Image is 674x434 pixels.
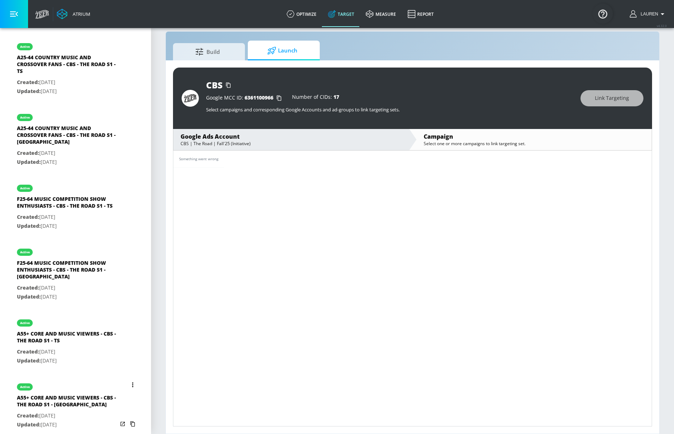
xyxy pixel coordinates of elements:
[424,140,645,147] div: Select one or more campaigns to link targeting set.
[630,10,667,18] button: Lauren
[281,1,322,27] a: optimize
[206,94,285,102] div: Google MCC ID:
[322,1,360,27] a: Target
[17,421,41,428] span: Updated:
[17,79,39,86] span: Created:
[17,195,118,213] div: F25-64 MUSIC COMPETITION SHOW ENTHUSIASTS - CBS - THE ROAD S1 - TS
[128,419,138,429] button: Copy Targeting Set Link
[402,1,440,27] a: Report
[292,94,339,102] div: Number of CIDs:
[12,177,140,236] div: activeF25-64 MUSIC COMPETITION SHOW ENTHUSIASTS - CBS - THE ROAD S1 - TSCreated:[DATE]Updated:[DATE]
[17,88,41,94] span: Updated:
[17,356,118,365] p: [DATE]
[424,133,645,140] div: Campaign
[333,93,339,100] span: 17
[179,156,218,162] div: Something went wrong
[17,357,41,364] span: Updated:
[12,241,140,306] div: activeF25-64 MUSIC COMPETITION SHOW ENTHUSIASTS - CBS - THE ROAD S1 - [GEOGRAPHIC_DATA]Created:[D...
[180,43,235,60] span: Build
[12,312,140,370] div: activeA55+ CORE AND MUSIC VIEWERS - CBS - THE ROAD S1 - TSCreated:[DATE]Updated:[DATE]
[70,11,90,17] div: Atrium
[17,330,118,347] div: A55+ CORE AND MUSIC VIEWERS - CBS - THE ROAD S1 - TS
[181,140,401,147] div: CBS | The Road | Fall'25 (Initiative)
[638,11,658,17] span: login as: lauren.bacher@zefr.com
[255,42,310,59] span: Launch
[17,54,118,78] div: A25-44 COUNTRY MUSIC AND CROSSOVER FANS - CBS - THE ROAD S1 - TS
[57,9,90,19] a: Atrium
[17,412,39,419] span: Created:
[206,79,223,91] div: CBS
[17,213,39,220] span: Created:
[206,106,573,113] p: Select campaigns and corresponding Google Accounts and ad-groups to link targeting sets.
[17,283,118,292] p: [DATE]
[173,129,409,150] div: Google Ads AccountCBS | The Road | Fall'25 (Initiative)
[17,149,39,156] span: Created:
[12,36,140,101] div: activeA25-44 COUNTRY MUSIC AND CROSSOVER FANS - CBS - THE ROAD S1 - TSCreated:[DATE]Updated:[DATE]
[17,259,118,283] div: F25-64 MUSIC COMPETITION SHOW ENTHUSIASTS - CBS - THE ROAD S1 - [GEOGRAPHIC_DATA]
[17,158,41,165] span: Updated:
[17,348,39,355] span: Created:
[17,293,41,300] span: Updated:
[12,107,140,172] div: activeA25-44 COUNTRY MUSIC AND CROSSOVER FANS - CBS - THE ROAD S1 - [GEOGRAPHIC_DATA]Created:[DAT...
[17,222,41,229] span: Updated:
[360,1,402,27] a: measure
[20,385,30,389] div: active
[593,4,613,24] button: Open Resource Center
[17,394,118,411] div: A55+ CORE AND MUSIC VIEWERS - CBS - THE ROAD S1 - [GEOGRAPHIC_DATA]
[17,87,118,96] p: [DATE]
[20,250,30,254] div: active
[17,347,118,356] p: [DATE]
[17,411,118,420] p: [DATE]
[17,292,118,301] p: [DATE]
[20,186,30,190] div: active
[20,321,30,325] div: active
[17,125,118,149] div: A25-44 COUNTRY MUSIC AND CROSSOVER FANS - CBS - THE ROAD S1 - [GEOGRAPHIC_DATA]
[17,213,118,222] p: [DATE]
[181,133,401,140] div: Google Ads Account
[245,94,273,101] span: 6361100966
[17,78,118,87] p: [DATE]
[17,222,118,231] p: [DATE]
[17,420,118,429] p: [DATE]
[17,149,118,158] p: [DATE]
[20,45,30,49] div: active
[17,284,39,291] span: Created:
[20,116,30,119] div: active
[657,24,667,28] span: v 4.32.0
[17,158,118,167] p: [DATE]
